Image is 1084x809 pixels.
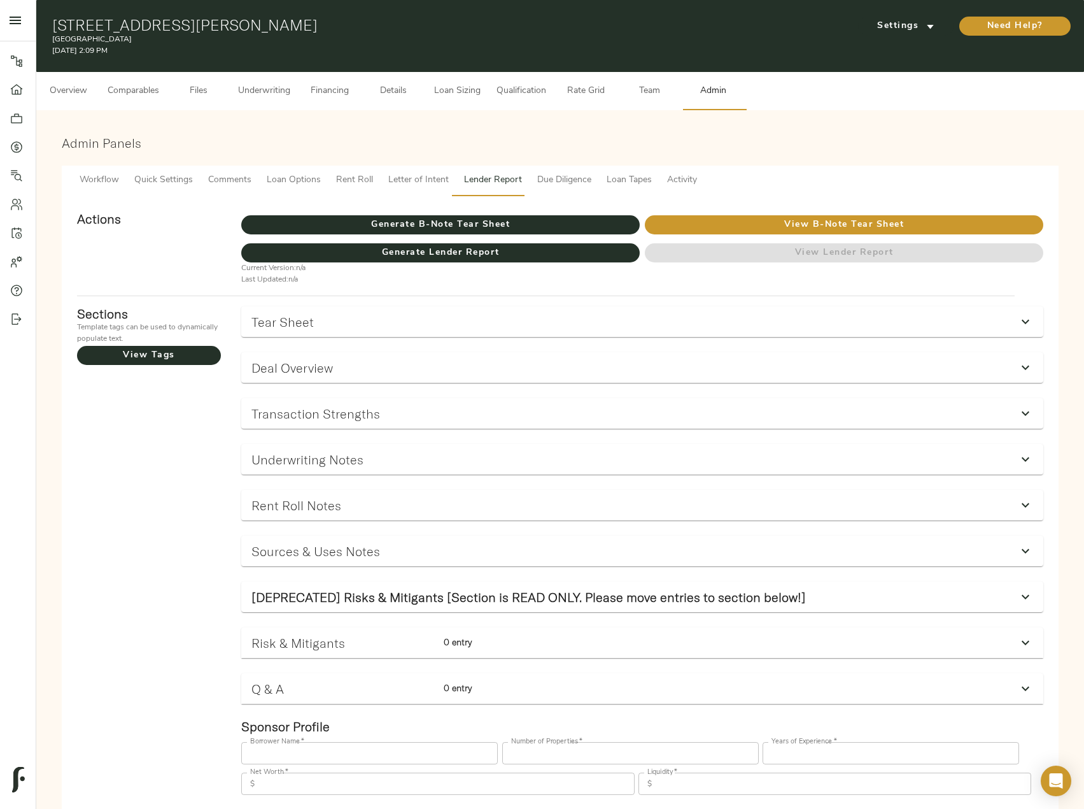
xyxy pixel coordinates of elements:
strong: [DEPRECATED] Risks & Mitigants [Section is READ ONLY. Please move entries to section below!] [251,589,806,605]
span: Workflow [80,173,119,189]
span: Settings [871,18,941,34]
span: Loan Options [267,173,321,189]
p: Last Updated: n/a [241,274,640,285]
span: Team [625,83,673,99]
span: View B-Note Tear Sheet [645,217,1043,233]
span: Need Help? [972,18,1058,34]
h3: Tear Sheet [251,315,314,329]
span: Comments [208,173,251,189]
h3: Deal Overview [251,361,333,375]
button: View B-Note Tear Sheet [645,215,1043,234]
p: Current Version: n/a [241,262,640,274]
img: logo [12,767,25,792]
span: Comparables [108,83,159,99]
p: Template tags can be used to dynamically populate text. [77,322,221,345]
span: Financing [306,83,354,99]
div: Tear Sheet [241,306,1043,337]
strong: 0 entry [444,682,472,694]
span: Generate Lender Report [241,245,640,261]
button: Need Help? [959,17,1071,36]
span: Letter of Intent [388,173,449,189]
button: View Tags [77,346,221,365]
strong: Sections [77,306,128,322]
div: [DEPRECATED] Risks & Mitigants [Section is READ ONLY. Please move entries to section below!] [241,582,1043,612]
h3: Q & A [251,682,433,696]
button: Generate B-Note Tear Sheet [241,215,640,234]
span: Qualification [496,83,546,99]
div: Deal Overview [241,352,1043,383]
strong: Actions [77,211,121,227]
span: Rent Roll [336,173,373,189]
div: Q & A0 entry [241,673,1043,704]
button: Settings [858,17,954,36]
h3: Transaction Strengths [251,406,380,421]
strong: 0 entry [444,636,472,648]
h3: Admin Panels [62,136,1059,150]
span: Details [369,83,418,99]
button: Generate Lender Report [241,243,640,262]
div: Rent Roll Notes [241,490,1043,520]
div: Sources & Uses Notes [241,536,1043,566]
span: Rate Grid [561,83,610,99]
span: Quick Settings [134,173,193,189]
h3: Underwriting Notes [251,452,363,467]
span: Files [174,83,223,99]
span: Underwriting [238,83,290,99]
span: Lender Report [464,173,522,189]
p: $ [647,778,652,790]
p: $ [250,778,255,790]
h1: [STREET_ADDRESS][PERSON_NAME] [52,16,729,34]
span: View Tags [77,348,221,364]
span: Due Diligence [537,173,591,189]
div: Risk & Mitigants0 entry [241,627,1043,658]
h3: Risk & Mitigants [251,636,433,650]
div: Underwriting Notes [241,444,1043,475]
span: Loan Tapes [607,173,652,189]
h3: Sources & Uses Notes [251,544,380,559]
div: Open Intercom Messenger [1041,766,1071,796]
span: Loan Sizing [433,83,481,99]
span: Overview [44,83,92,99]
strong: Sponsor Profile [241,719,330,734]
p: [GEOGRAPHIC_DATA] [52,34,729,45]
p: [DATE] 2:09 PM [52,45,729,57]
span: Activity [667,173,697,189]
div: Transaction Strengths [241,398,1043,429]
span: Generate B-Note Tear Sheet [241,217,640,233]
span: Admin [689,83,737,99]
h3: Rent Roll Notes [251,498,341,513]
